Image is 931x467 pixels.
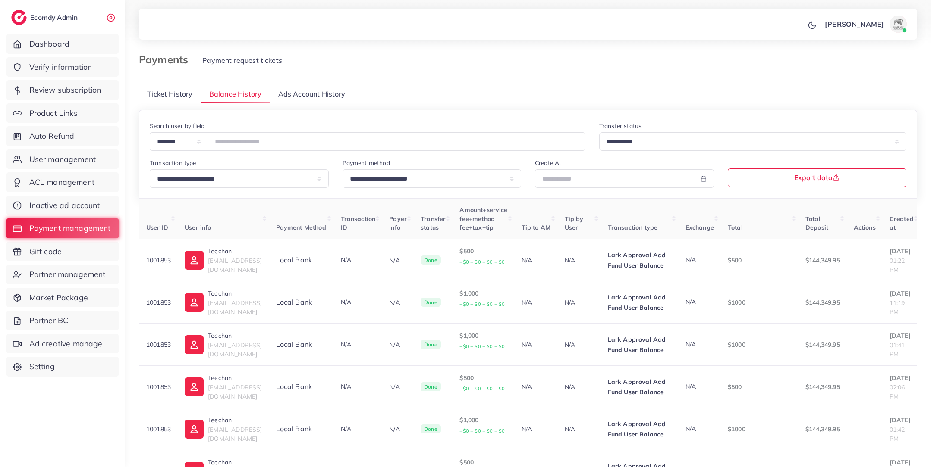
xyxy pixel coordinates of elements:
span: User info [185,224,211,231]
p: N/A [565,255,594,265]
a: Payment management [6,218,119,238]
label: Search user by field [150,121,204,130]
span: User management [29,154,96,165]
span: N/A [686,383,696,390]
p: Teechan [208,373,262,383]
span: Dashboard [29,38,69,50]
span: Payment request tickets [202,56,282,65]
p: N/A [389,339,407,350]
a: Partner BC [6,311,119,330]
div: Local bank [276,255,327,265]
a: Verify information [6,57,119,77]
a: Auto Refund [6,126,119,146]
span: Auto Refund [29,131,75,142]
p: 1001853 [146,424,171,434]
span: Done [421,340,441,349]
span: Tip by User [565,215,584,231]
span: Total Deposit [805,215,828,231]
span: User ID [146,224,168,231]
p: 1001853 [146,255,171,265]
small: +$0 + $0 + $0 + $0 [459,301,505,307]
p: Teechan [208,246,262,256]
p: [DATE] [890,415,914,425]
p: N/A [522,424,551,434]
p: N/A [389,424,407,434]
span: Market Package [29,292,88,303]
img: avatar [890,16,907,33]
div: Local bank [276,339,327,349]
span: Tip to AM [522,224,550,231]
span: Amount+service fee+method fee+tax+tip [459,206,507,231]
span: N/A [686,298,696,306]
img: ic-user-info.36bf1079.svg [185,251,204,270]
div: Local bank [276,424,327,434]
p: N/A [565,382,594,392]
p: 1001853 [146,339,171,350]
span: 01:41 PM [890,341,905,358]
span: N/A [341,425,351,433]
p: N/A [565,297,594,308]
span: 02:06 PM [890,383,905,400]
img: ic-user-info.36bf1079.svg [185,293,204,312]
span: N/A [341,340,351,348]
span: Done [421,255,441,265]
p: $1000 [728,339,792,350]
small: +$0 + $0 + $0 + $0 [459,386,505,392]
p: N/A [389,255,407,265]
p: N/A [522,382,551,392]
p: $144,349.95 [805,297,840,308]
a: Market Package [6,288,119,308]
p: [DATE] [890,246,914,256]
span: Payer Info [389,215,407,231]
a: [PERSON_NAME]avatar [820,16,910,33]
span: Created at [890,215,914,231]
img: ic-user-info.36bf1079.svg [185,377,204,396]
span: [EMAIL_ADDRESS][DOMAIN_NAME] [208,299,262,315]
span: 01:22 PM [890,257,905,273]
label: Transaction type [150,159,196,167]
a: Review subscription [6,80,119,100]
span: Review subscription [29,84,101,96]
a: Dashboard [6,34,119,54]
small: +$0 + $0 + $0 + $0 [459,259,505,265]
a: Gift code [6,242,119,262]
p: $500 [459,373,507,394]
p: $144,349.95 [805,339,840,350]
h2: Ecomdy Admin [30,13,80,22]
span: N/A [686,340,696,348]
p: $500 [728,255,792,265]
a: Setting [6,357,119,377]
p: Lark Approval Add Fund User Balance [608,419,672,439]
a: Product Links [6,103,119,123]
p: Lark Approval Add Fund User Balance [608,377,672,397]
div: Local bank [276,382,327,392]
p: N/A [522,339,551,350]
img: ic-user-info.36bf1079.svg [185,335,204,354]
span: 11:19 PM [890,299,905,315]
span: [EMAIL_ADDRESS][DOMAIN_NAME] [208,383,262,400]
p: $144,349.95 [805,382,840,392]
a: logoEcomdy Admin [11,10,80,25]
p: Lark Approval Add Fund User Balance [608,292,672,313]
p: N/A [389,297,407,308]
span: Balance History [209,89,261,99]
a: User management [6,149,119,169]
span: Partner BC [29,315,69,326]
p: $1,000 [459,415,507,436]
span: Done [421,382,441,392]
p: $1000 [728,297,792,308]
span: Ads Account History [278,89,346,99]
p: Lark Approval Add Fund User Balance [608,334,672,355]
small: +$0 + $0 + $0 + $0 [459,428,505,434]
button: Export data [728,168,907,187]
p: $1000 [728,424,792,434]
span: N/A [686,256,696,264]
p: Teechan [208,288,262,299]
span: Product Links [29,108,78,119]
span: [EMAIL_ADDRESS][DOMAIN_NAME] [208,426,262,442]
label: Payment method [343,159,390,167]
p: N/A [565,339,594,350]
span: Ad creative management [29,338,112,349]
p: $500 [459,246,507,267]
p: N/A [522,255,551,265]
